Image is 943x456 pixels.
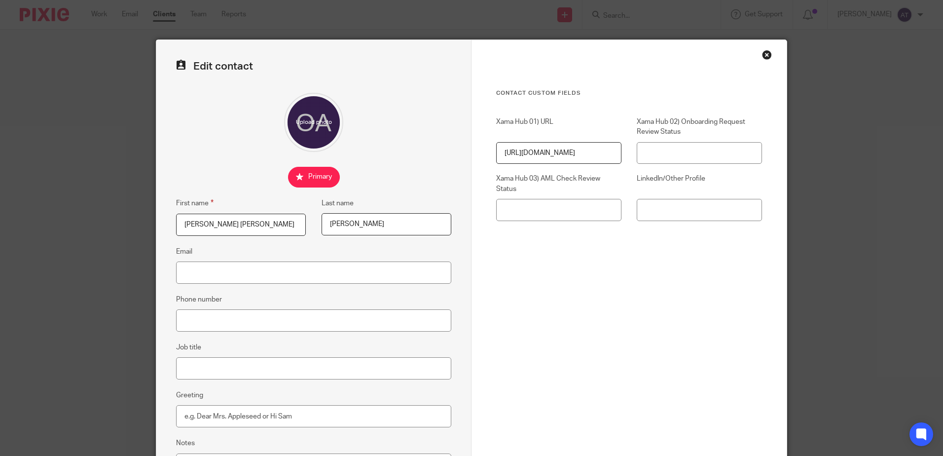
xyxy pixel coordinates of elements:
label: First name [176,197,214,209]
label: Phone number [176,295,222,304]
label: Job title [176,342,201,352]
input: e.g. Dear Mrs. Appleseed or Hi Sam [176,405,451,427]
label: LinkedIn/Other Profile [637,174,762,194]
label: Greeting [176,390,203,400]
label: Notes [176,438,195,448]
label: Xama Hub 03) AML Check Review Status [496,174,621,194]
label: Email [176,247,192,257]
h2: Edit contact [176,60,451,73]
label: Xama Hub 02) Onboarding Request Review Status [637,117,762,137]
div: Close this dialog window [762,50,772,60]
h3: Contact Custom fields [496,89,762,97]
label: Last name [322,198,354,208]
label: Xama Hub 01) URL [496,117,621,137]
